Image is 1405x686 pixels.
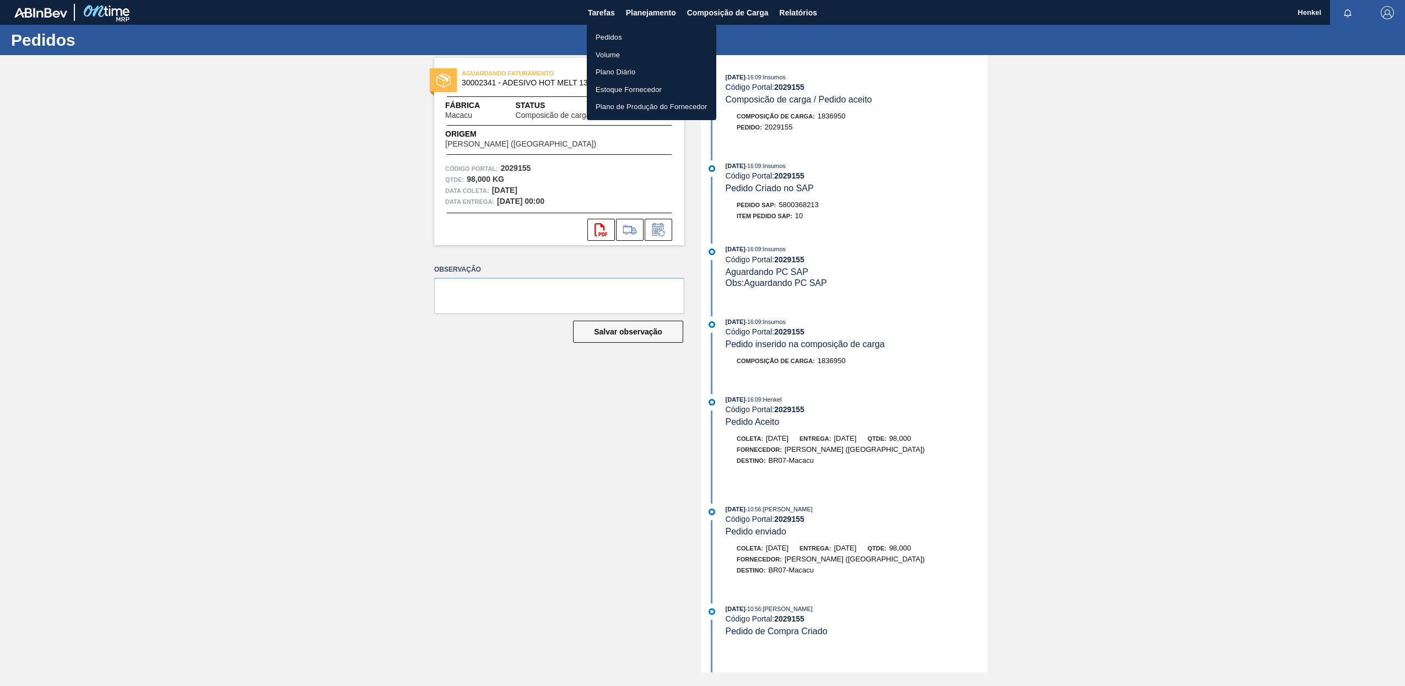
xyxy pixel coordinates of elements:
[587,98,716,116] a: Plano de Produção do Fornecedor
[587,81,716,99] a: Estoque Fornecedor
[587,29,716,46] a: Pedidos
[587,63,716,81] a: Plano Diário
[587,46,716,64] a: Volume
